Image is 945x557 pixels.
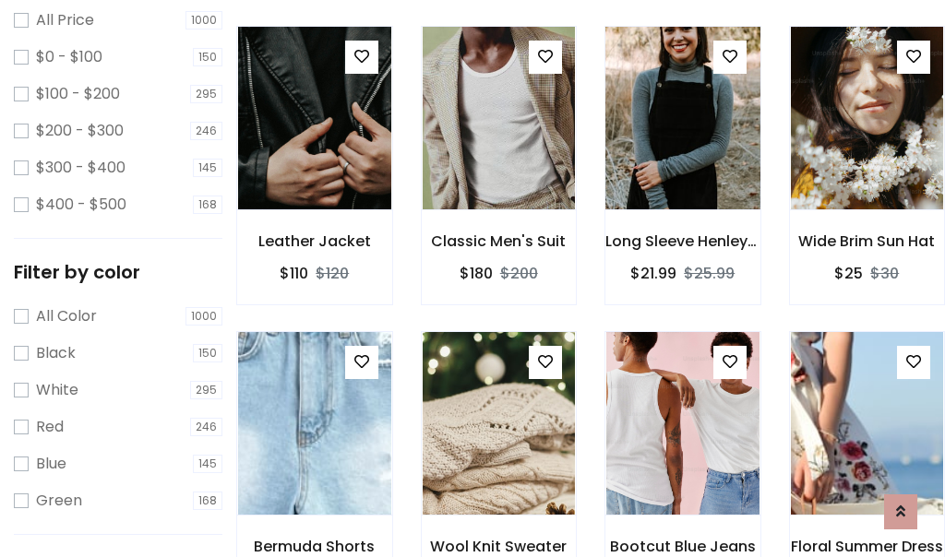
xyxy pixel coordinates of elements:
[422,232,577,250] h6: Classic Men's Suit
[36,490,82,512] label: Green
[36,83,120,105] label: $100 - $200
[36,416,64,438] label: Red
[237,232,392,250] h6: Leather Jacket
[316,263,349,284] del: $120
[190,381,222,399] span: 295
[36,453,66,475] label: Blue
[630,265,676,282] h6: $21.99
[870,263,899,284] del: $30
[790,232,945,250] h6: Wide Brim Sun Hat
[193,159,222,177] span: 145
[500,263,538,284] del: $200
[460,265,493,282] h6: $180
[36,120,124,142] label: $200 - $300
[36,342,76,364] label: Black
[193,492,222,510] span: 168
[193,344,222,362] span: 150
[193,48,222,66] span: 150
[185,11,222,30] span: 1000
[36,305,97,327] label: All Color
[36,46,102,68] label: $0 - $100
[790,538,945,555] h6: Floral Summer Dress
[14,261,222,283] h5: Filter by color
[422,538,577,555] h6: Wool Knit Sweater
[193,196,222,214] span: 168
[280,265,308,282] h6: $110
[36,194,126,216] label: $400 - $500
[605,232,760,250] h6: Long Sleeve Henley T-Shirt
[193,455,222,473] span: 145
[36,157,126,179] label: $300 - $400
[237,538,392,555] h6: Bermuda Shorts
[36,379,78,401] label: White
[605,538,760,555] h6: Bootcut Blue Jeans
[190,418,222,436] span: 246
[36,9,94,31] label: All Price
[185,307,222,326] span: 1000
[834,265,863,282] h6: $25
[190,122,222,140] span: 246
[190,85,222,103] span: 295
[684,263,735,284] del: $25.99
